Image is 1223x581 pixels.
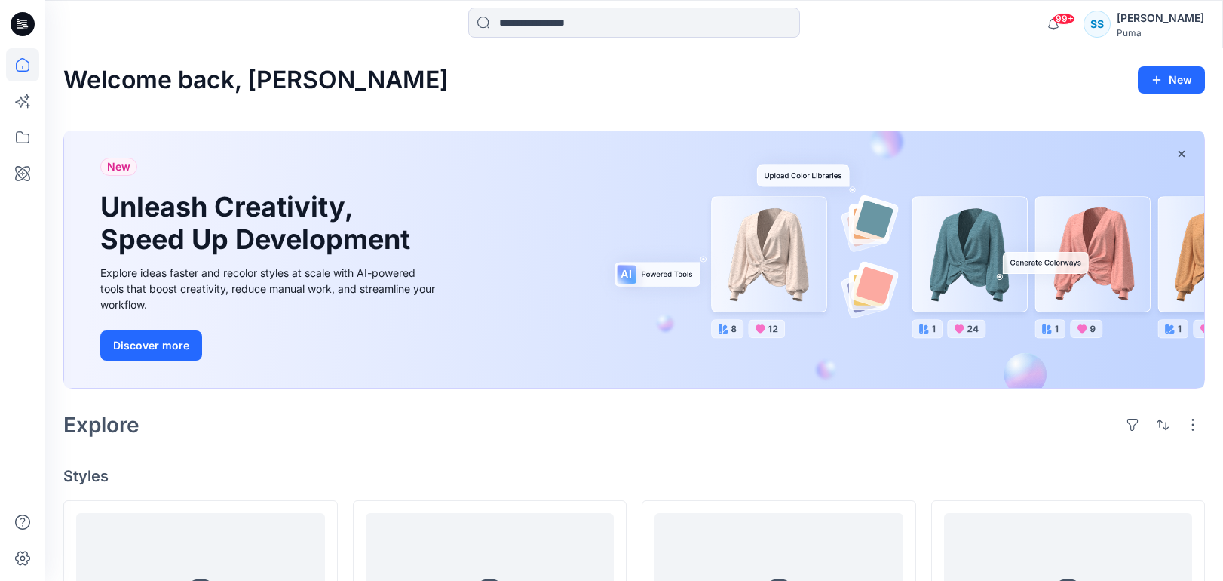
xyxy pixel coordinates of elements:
[1084,11,1111,38] div: SS
[1117,9,1204,27] div: [PERSON_NAME]
[100,265,440,312] div: Explore ideas faster and recolor styles at scale with AI-powered tools that boost creativity, red...
[1053,13,1075,25] span: 99+
[63,467,1205,485] h4: Styles
[1117,27,1204,38] div: Puma
[63,413,139,437] h2: Explore
[1138,66,1205,94] button: New
[107,158,130,176] span: New
[100,330,440,361] a: Discover more
[100,191,417,256] h1: Unleash Creativity, Speed Up Development
[100,330,202,361] button: Discover more
[63,66,449,94] h2: Welcome back, [PERSON_NAME]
